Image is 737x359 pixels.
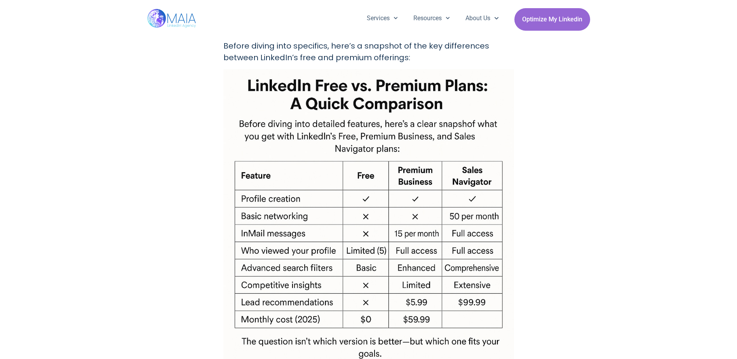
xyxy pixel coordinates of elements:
[458,8,506,28] a: About Us
[406,8,458,28] a: Resources
[359,8,406,28] a: Services
[223,40,514,63] p: Before diving into specifics, here’s a snapshot of the key differences between LinkedIn’s free an...
[522,12,582,27] span: Optimize My Linkedin
[359,8,507,28] nav: Menu
[514,8,590,31] a: Optimize My Linkedin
